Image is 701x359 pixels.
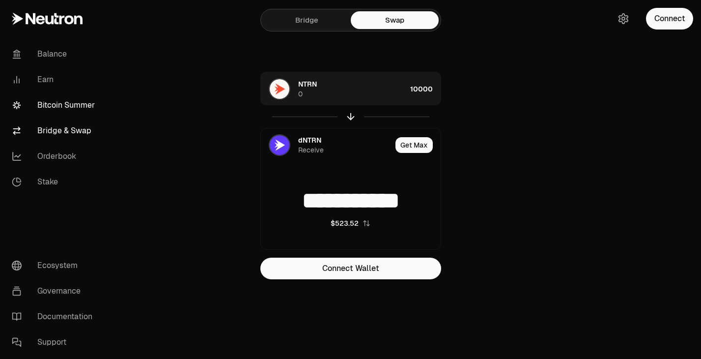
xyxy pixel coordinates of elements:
a: Bitcoin Summer [4,92,106,118]
a: Support [4,329,106,355]
button: $523.52 [331,218,370,228]
a: Orderbook [4,144,106,169]
a: Stake [4,169,106,195]
span: NTRN [298,79,317,89]
button: Connect Wallet [260,258,441,279]
button: Get Max [395,137,433,153]
img: dNTRN Logo [270,135,289,155]
button: NTRN LogoNTRN010000 [261,72,441,106]
div: dNTRN LogodNTRNReceive [261,128,392,162]
a: Balance [4,41,106,67]
span: dNTRN [298,135,321,145]
div: Receive [298,145,324,155]
div: $523.52 [331,218,359,228]
button: Connect [646,8,693,30]
img: NTRN Logo [270,79,289,99]
a: Earn [4,67,106,92]
div: 0 [298,89,303,99]
a: Swap [351,11,439,29]
div: NTRN LogoNTRN0 [261,72,406,106]
div: 10000 [410,72,441,106]
a: Bridge [263,11,351,29]
a: Ecosystem [4,253,106,278]
a: Governance [4,278,106,304]
a: Bridge & Swap [4,118,106,144]
a: Documentation [4,304,106,329]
